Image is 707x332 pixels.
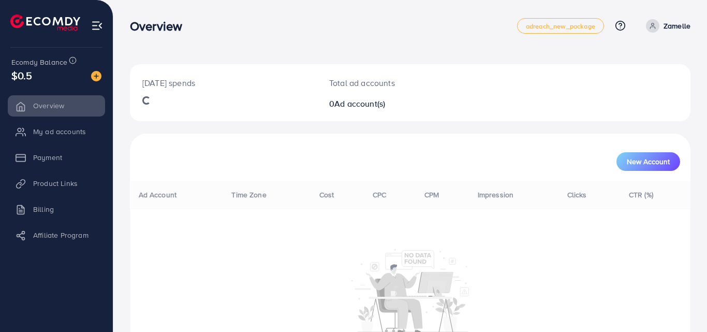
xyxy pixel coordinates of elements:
[142,77,304,89] p: [DATE] spends
[616,152,680,171] button: New Account
[329,77,445,89] p: Total ad accounts
[517,18,604,34] a: adreach_new_package
[526,23,595,30] span: adreach_new_package
[130,19,190,34] h3: Overview
[11,68,33,83] span: $0.5
[91,71,101,81] img: image
[642,19,690,33] a: Zamelle
[91,20,103,32] img: menu
[11,57,67,67] span: Ecomdy Balance
[10,15,80,31] img: logo
[627,158,670,165] span: New Account
[334,98,385,109] span: Ad account(s)
[664,20,690,32] p: Zamelle
[329,99,445,109] h2: 0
